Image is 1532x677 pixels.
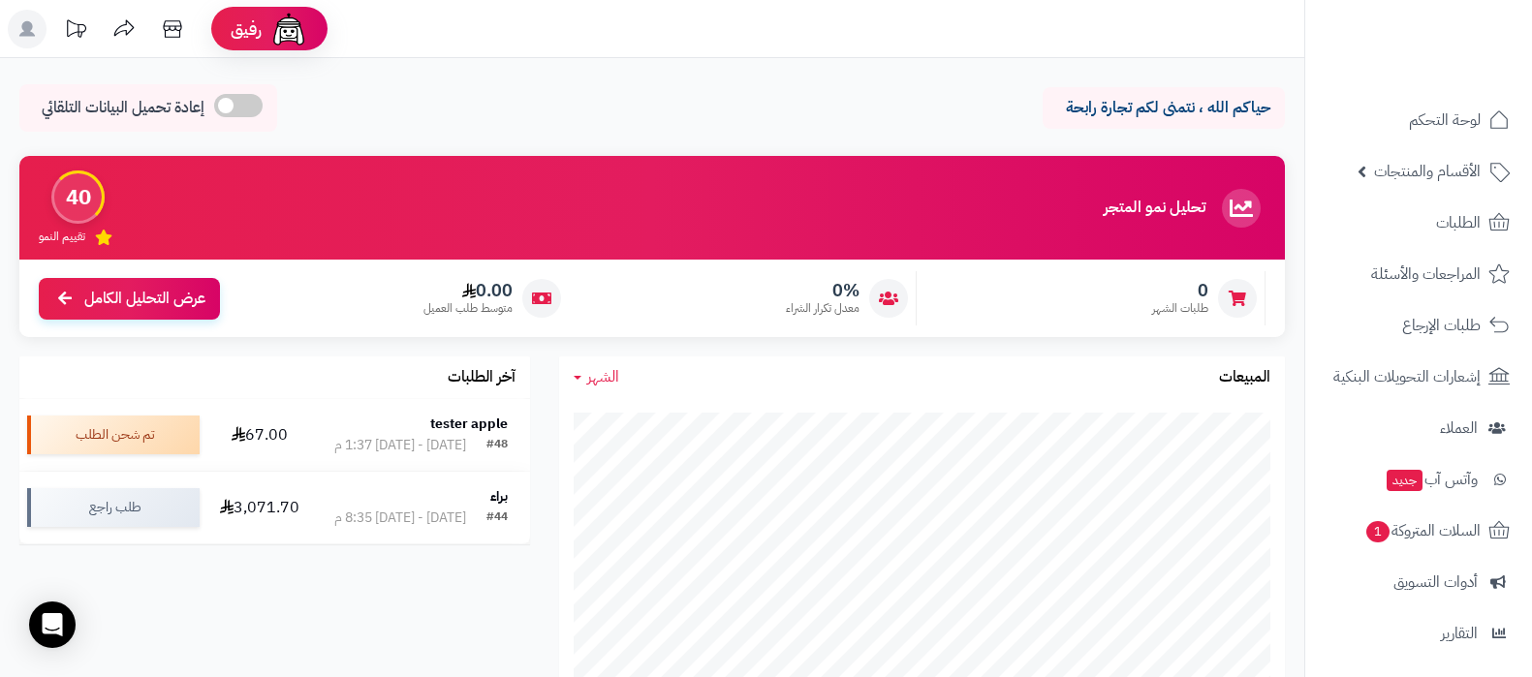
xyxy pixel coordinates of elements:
[1152,280,1208,301] span: 0
[1317,97,1520,143] a: لوحة التحكم
[1219,369,1270,386] h3: المبيعات
[1393,569,1478,596] span: أدوات التسويق
[786,280,860,301] span: 0%
[1317,508,1520,554] a: السلات المتروكة1
[587,365,619,388] span: الشهر
[486,436,508,455] div: #48
[1317,302,1520,349] a: طلبات الإرجاع
[1400,51,1514,92] img: logo-2.png
[334,508,466,528] div: [DATE] - [DATE] 8:35 م
[486,508,508,528] div: #44
[490,486,508,507] strong: براء
[39,278,220,320] a: عرض التحليل الكامل
[430,414,508,434] strong: tester apple
[1333,363,1481,390] span: إشعارات التحويلات البنكية
[448,369,516,386] h3: آخر الطلبات
[42,97,204,119] span: إعادة تحميل البيانات التلقائي
[1317,456,1520,503] a: وآتس آبجديد
[51,10,100,53] a: تحديثات المنصة
[1374,158,1481,185] span: الأقسام والمنتجات
[1317,251,1520,297] a: المراجعات والأسئلة
[1057,97,1270,119] p: حياكم الله ، نتمنى لكم تجارة رابحة
[1317,405,1520,451] a: العملاء
[207,472,312,543] td: 3,071.70
[1440,415,1478,442] span: العملاء
[29,601,76,648] div: Open Intercom Messenger
[1409,107,1481,134] span: لوحة التحكم
[269,10,308,48] img: ai-face.png
[574,366,619,388] a: الشهر
[1104,200,1205,217] h3: تحليل نمو المتجر
[423,300,513,317] span: متوسط طلب العميل
[27,488,200,527] div: طلب راجع
[207,399,312,471] td: 67.00
[1441,620,1478,647] span: التقارير
[1317,559,1520,605] a: أدوات التسويق
[1385,466,1478,493] span: وآتس آب
[1371,261,1481,288] span: المراجعات والأسئلة
[1364,517,1481,544] span: السلات المتروكة
[231,17,262,41] span: رفيق
[1402,312,1481,339] span: طلبات الإرجاع
[84,288,205,310] span: عرض التحليل الكامل
[1366,521,1390,542] span: 1
[334,436,466,455] div: [DATE] - [DATE] 1:37 م
[1317,610,1520,657] a: التقارير
[1436,209,1481,236] span: الطلبات
[786,300,860,317] span: معدل تكرار الشراء
[423,280,513,301] span: 0.00
[1317,200,1520,246] a: الطلبات
[1317,354,1520,400] a: إشعارات التحويلات البنكية
[1387,470,1423,491] span: جديد
[1152,300,1208,317] span: طلبات الشهر
[39,229,85,245] span: تقييم النمو
[27,415,200,454] div: تم شحن الطلب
